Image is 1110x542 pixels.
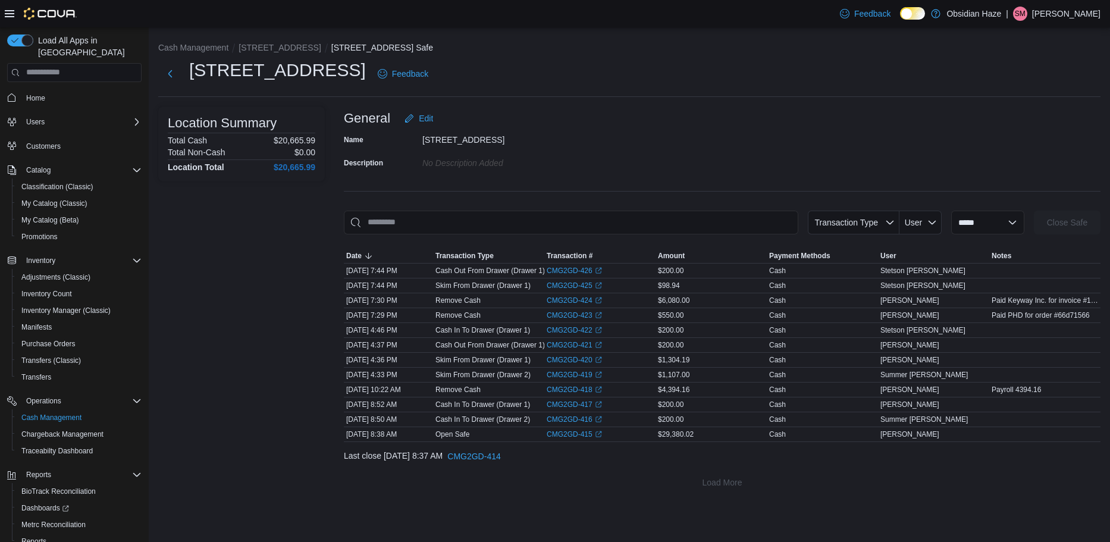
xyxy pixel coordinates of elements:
[595,327,602,334] svg: External link
[12,302,146,319] button: Inventory Manager (Classic)
[21,91,50,105] a: Home
[274,162,315,172] h4: $20,665.99
[17,411,86,425] a: Cash Management
[17,270,95,284] a: Adjustments (Classic)
[2,466,146,483] button: Reports
[992,385,1041,394] span: Payroll 4394.16
[12,443,146,459] button: Traceabilty Dashboard
[595,416,602,423] svg: External link
[344,338,433,352] div: [DATE] 4:37 PM
[703,477,742,488] span: Load More
[880,325,965,335] span: Stetson [PERSON_NAME]
[26,470,51,480] span: Reports
[769,340,786,350] div: Cash
[24,8,77,20] img: Cova
[344,135,363,145] label: Name
[158,42,1100,56] nav: An example of EuiBreadcrumbs
[880,311,939,320] span: [PERSON_NAME]
[239,43,321,52] button: [STREET_ADDRESS]
[808,211,899,234] button: Transaction Type
[1047,217,1087,228] span: Close Safe
[17,320,57,334] a: Manifests
[26,256,55,265] span: Inventory
[26,93,45,103] span: Home
[435,325,530,335] p: Cash In To Drawer (Drawer 1)
[2,162,146,178] button: Catalog
[21,356,81,365] span: Transfers (Classic)
[17,370,142,384] span: Transfers
[168,148,225,157] h6: Total Non-Cash
[21,468,142,482] span: Reports
[595,386,602,393] svg: External link
[447,450,500,462] span: CMG2GD-414
[17,287,142,301] span: Inventory Count
[435,385,481,394] p: Remove Cash
[2,89,146,106] button: Home
[946,7,1001,21] p: Obsidian Haze
[835,2,895,26] a: Feedback
[547,430,602,439] a: CMG2GD-415External link
[658,340,683,350] span: $200.00
[21,430,104,439] span: Chargeback Management
[419,112,433,124] span: Edit
[17,213,84,227] a: My Catalog (Beta)
[12,500,146,516] a: Dashboards
[17,427,108,441] a: Chargeback Management
[880,385,939,394] span: [PERSON_NAME]
[769,355,786,365] div: Cash
[992,251,1011,261] span: Notes
[547,266,602,275] a: CMG2GD-426External link
[344,211,798,234] input: This is a search bar. As you type, the results lower in the page will automatically filter.
[17,337,142,351] span: Purchase Orders
[17,303,142,318] span: Inventory Manager (Classic)
[595,356,602,364] svg: External link
[658,400,683,409] span: $200.00
[21,163,55,177] button: Catalog
[21,322,52,332] span: Manifests
[12,286,146,302] button: Inventory Count
[17,196,92,211] a: My Catalog (Classic)
[17,518,90,532] a: Metrc Reconciliation
[1015,7,1026,21] span: SM
[17,484,142,499] span: BioTrack Reconciliation
[1006,7,1008,21] p: |
[344,249,433,263] button: Date
[21,468,56,482] button: Reports
[880,400,939,409] span: [PERSON_NAME]
[658,370,689,380] span: $1,107.00
[17,196,142,211] span: My Catalog (Classic)
[21,232,58,242] span: Promotions
[344,353,433,367] div: [DATE] 4:36 PM
[12,369,146,386] button: Transfers
[547,296,602,305] a: CMG2GD-424External link
[880,340,939,350] span: [PERSON_NAME]
[658,355,689,365] span: $1,304.19
[21,503,69,513] span: Dashboards
[769,370,786,380] div: Cash
[422,130,582,145] div: [STREET_ADDRESS]
[373,62,433,86] a: Feedback
[2,252,146,269] button: Inventory
[12,483,146,500] button: BioTrack Reconciliation
[769,266,786,275] div: Cash
[21,139,142,153] span: Customers
[435,400,530,409] p: Cash In To Drawer (Drawer 1)
[435,251,494,261] span: Transaction Type
[992,296,1098,305] span: Paid Keyway Inc. for invoice #1094
[2,393,146,409] button: Operations
[344,383,433,397] div: [DATE] 10:22 AM
[547,355,602,365] a: CMG2GD-420External link
[21,215,79,225] span: My Catalog (Beta)
[21,163,142,177] span: Catalog
[658,251,685,261] span: Amount
[595,342,602,349] svg: External link
[769,296,786,305] div: Cash
[435,430,469,439] p: Open Safe
[767,249,878,263] button: Payment Methods
[168,162,224,172] h4: Location Total
[158,62,182,86] button: Next
[12,319,146,336] button: Manifests
[595,312,602,319] svg: External link
[17,320,142,334] span: Manifests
